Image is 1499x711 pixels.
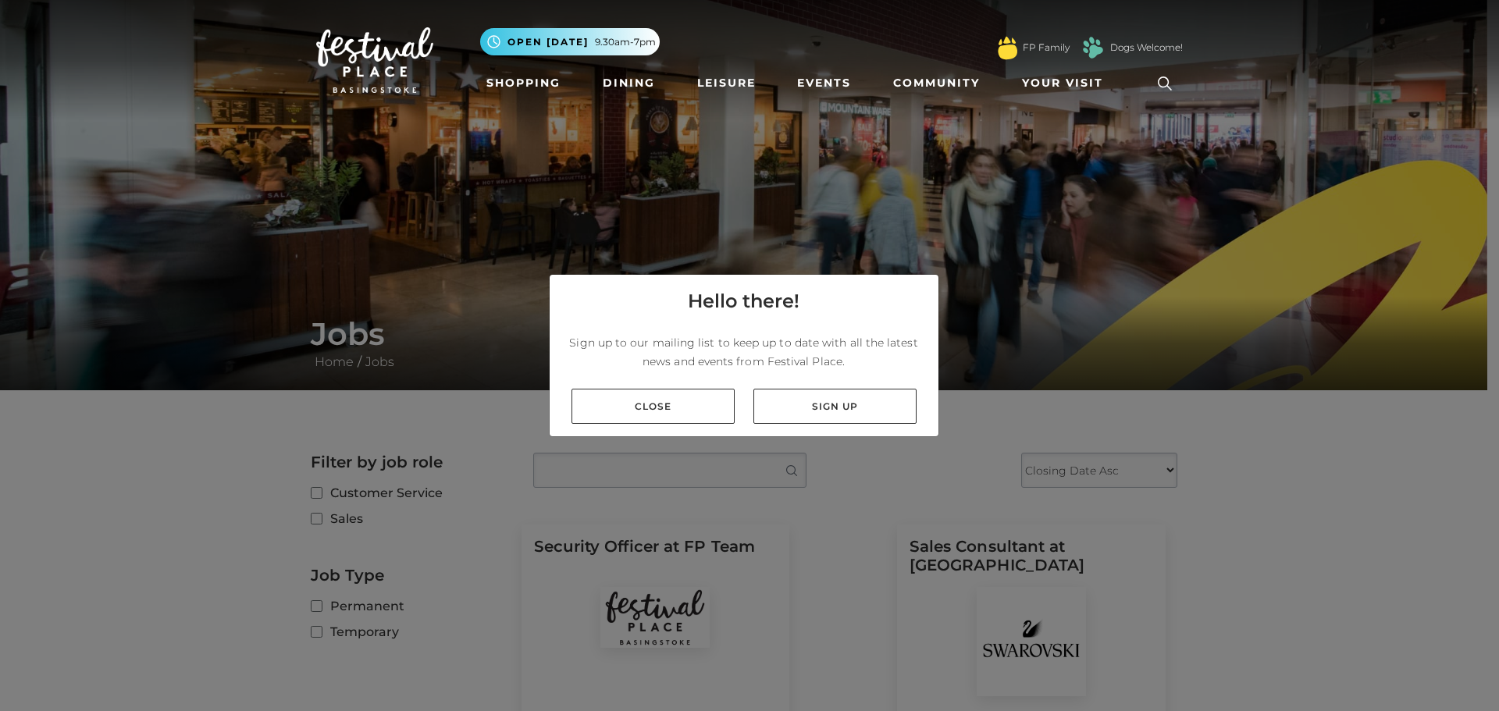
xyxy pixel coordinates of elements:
a: Your Visit [1016,69,1117,98]
a: Close [571,389,735,424]
a: Dining [596,69,661,98]
a: Events [791,69,857,98]
a: Dogs Welcome! [1110,41,1183,55]
h4: Hello there! [688,287,799,315]
p: Sign up to our mailing list to keep up to date with all the latest news and events from Festival ... [562,333,926,371]
a: Leisure [691,69,762,98]
a: Shopping [480,69,567,98]
a: Sign up [753,389,917,424]
a: Community [887,69,986,98]
span: 9.30am-7pm [595,35,656,49]
span: Open [DATE] [507,35,589,49]
a: FP Family [1023,41,1070,55]
button: Open [DATE] 9.30am-7pm [480,28,660,55]
span: Your Visit [1022,75,1103,91]
img: Festival Place Logo [316,27,433,93]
